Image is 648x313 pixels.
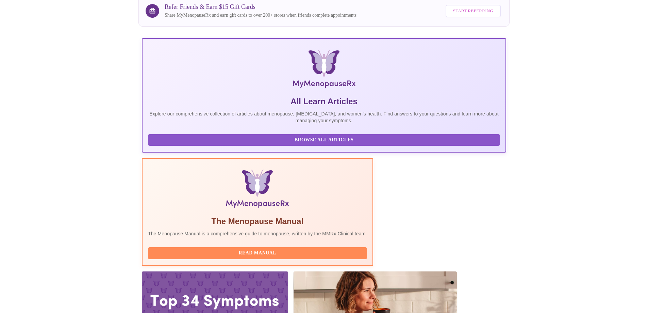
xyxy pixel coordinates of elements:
[446,5,501,17] button: Start Referring
[148,137,502,142] a: Browse All Articles
[155,249,360,257] span: Read Manual
[165,12,356,19] p: Share MyMenopauseRx and earn gift cards to over 200+ stores when friends complete appointments
[148,230,367,237] p: The Menopause Manual is a comprehensive guide to menopause, written by the MMRx Clinical team.
[148,247,367,259] button: Read Manual
[203,50,445,91] img: MyMenopauseRx Logo
[183,170,332,210] img: Menopause Manual
[453,7,493,15] span: Start Referring
[148,250,369,255] a: Read Manual
[148,134,500,146] button: Browse All Articles
[148,96,500,107] h5: All Learn Articles
[444,1,502,21] a: Start Referring
[165,3,356,11] h3: Refer Friends & Earn $15 Gift Cards
[155,136,493,144] span: Browse All Articles
[148,216,367,227] h5: The Menopause Manual
[148,110,500,124] p: Explore our comprehensive collection of articles about menopause, [MEDICAL_DATA], and women's hea...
